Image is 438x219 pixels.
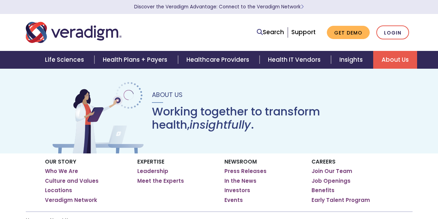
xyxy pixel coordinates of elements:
[45,187,72,194] a: Locations
[224,197,243,204] a: Events
[134,3,304,10] a: Discover the Veradigm Advantage: Connect to the Veradigm NetworkLearn More
[45,178,99,184] a: Culture and Values
[224,168,267,175] a: Press Releases
[331,51,373,69] a: Insights
[312,197,370,204] a: Early Talent Program
[152,105,387,132] h1: Working together to transform health, .
[327,26,370,39] a: Get Demo
[312,168,352,175] a: Join Our Team
[45,197,97,204] a: Veradigm Network
[137,168,168,175] a: Leadership
[94,51,178,69] a: Health Plans + Payers
[224,178,256,184] a: In the News
[37,51,94,69] a: Life Sciences
[26,21,122,44] img: Veradigm logo
[312,178,351,184] a: Job Openings
[224,187,250,194] a: Investors
[373,51,417,69] a: About Us
[45,168,78,175] a: Who We Are
[301,3,304,10] span: Learn More
[178,51,260,69] a: Healthcare Providers
[137,178,184,184] a: Meet the Experts
[257,28,284,37] a: Search
[376,25,409,40] a: Login
[312,187,335,194] a: Benefits
[152,90,183,99] span: About Us
[260,51,331,69] a: Health IT Vendors
[291,28,316,36] a: Support
[190,117,251,133] em: insightfully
